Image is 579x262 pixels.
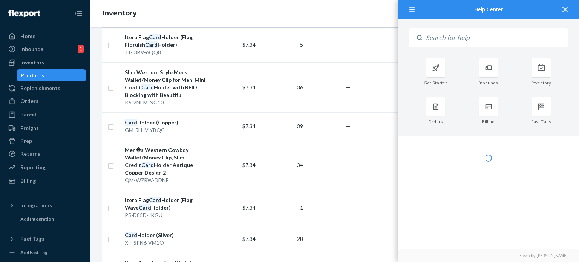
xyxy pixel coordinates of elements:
div: Replenishments [20,84,60,92]
span: $7.34 [242,84,256,90]
div: Inbounds [20,45,43,53]
a: Inventory [103,9,137,17]
em: Card [149,34,161,40]
td: 82 [354,190,413,225]
button: Integrations [5,199,86,211]
div: Billing [20,177,36,185]
a: Reporting [5,161,86,173]
button: Fast Tags [5,233,86,245]
td: 39 [259,112,306,140]
img: Flexport logo [8,10,40,17]
div: Inventory [20,59,44,66]
td: 1 [259,190,306,225]
div: Slim Western Style Mens Wallet/Money Clip for Men, Mini Credit Holder with RFID Blocking with Bea... [125,69,208,99]
td: 28 [259,225,306,253]
span: — [346,123,351,129]
div: Inbounds [462,80,515,86]
div: Holder (Copper) [125,119,208,126]
div: Add Fast Tag [20,249,47,256]
td: 34 [259,140,306,190]
div: Home [20,32,35,40]
a: Orders [5,95,86,107]
div: Orders [20,97,38,105]
em: Card [149,197,161,203]
div: Products [21,72,44,79]
div: Men�s Western Cowboy Wallet/Money Clip, Slim Credit Holder Antique Copper Design 2 [125,146,208,176]
a: Parcel [5,109,86,121]
div: Returns [20,150,40,158]
a: Home [5,30,86,42]
div: Prep [20,137,32,145]
div: Orders [409,119,462,124]
em: Card [145,41,158,48]
div: TI-I3BV-6QQ8 [125,49,208,56]
span: — [346,204,351,211]
div: Reporting [20,164,46,171]
div: XT-SPN6-VM1O [125,239,208,247]
td: 155 [354,62,413,112]
em: Card [125,232,137,238]
em: Card [125,119,137,126]
td: 199 [354,27,413,62]
div: Freight [20,124,39,132]
a: Products [17,69,86,81]
div: Get Started [409,80,462,86]
div: 1 [78,45,84,53]
div: QM-W7RW-DDNE [125,176,208,184]
a: Inbounds1 [5,43,86,55]
div: GM-5LHV-YBQC [125,126,208,134]
span: $7.34 [242,236,256,242]
span: $7.34 [242,41,256,48]
td: 36 [259,62,306,112]
span: — [346,41,351,48]
div: Parcel [20,111,36,118]
td: 151 [354,112,413,140]
div: Add Integration [20,216,54,222]
span: $7.34 [242,204,256,211]
div: Itera Flag Holder (Flag Floruish Holder) [125,34,208,49]
div: Help Center [409,7,568,12]
a: Add Integration [5,215,86,224]
em: Card [141,84,154,90]
div: K5-2NEM-NG10 [125,99,208,106]
td: 67 [354,225,413,253]
div: Inventory [515,80,568,86]
a: Prep [5,135,86,147]
span: $7.34 [242,162,256,168]
a: Elevio by [PERSON_NAME] [409,253,568,258]
div: P5-D85D-JKGU [125,211,208,219]
span: — [346,84,351,90]
a: Billing [5,175,86,187]
td: 5 [259,27,306,62]
em: Card [139,204,151,211]
a: Replenishments [5,82,86,94]
span: $7.34 [242,123,256,129]
div: Billing [462,119,515,124]
ol: breadcrumbs [96,3,143,25]
span: Chat [17,5,32,12]
div: Itera Flag Holder (Flag Wave Holder) [125,196,208,211]
div: Fast Tags [20,235,44,243]
em: Card [141,162,154,168]
a: Add Fast Tag [5,248,86,257]
span: — [346,236,351,242]
a: Returns [5,148,86,160]
button: Close Navigation [71,6,86,21]
a: Freight [5,122,86,134]
div: Fast Tags [515,119,568,124]
span: — [346,162,351,168]
a: Inventory [5,57,86,69]
input: Search [422,28,568,47]
td: 100 [354,140,413,190]
div: Holder (Silver) [125,231,208,239]
div: Integrations [20,202,52,209]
